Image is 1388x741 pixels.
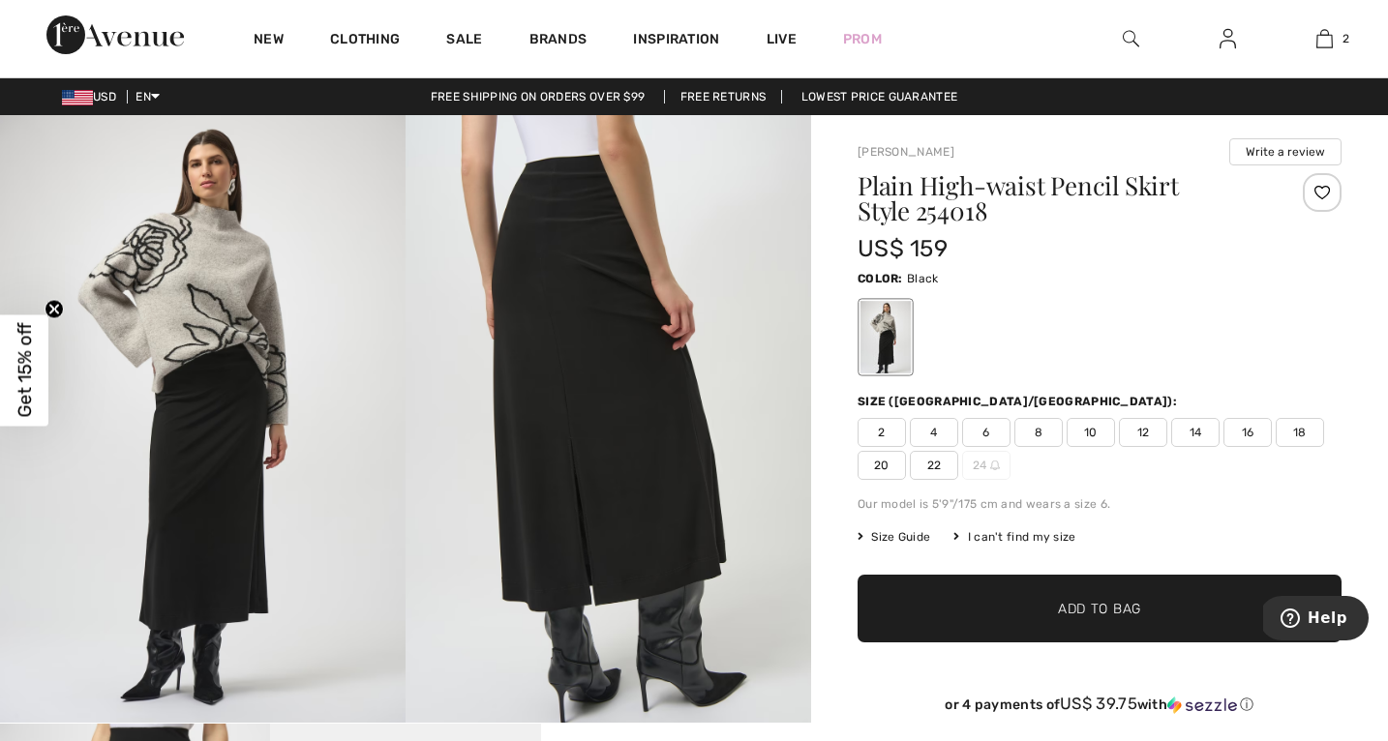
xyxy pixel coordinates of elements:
[1119,418,1167,447] span: 12
[860,301,911,373] div: Black
[858,235,948,262] span: US$ 159
[962,418,1011,447] span: 6
[953,528,1075,546] div: I can't find my size
[1229,138,1342,165] button: Write a review
[406,115,811,723] img: Plain High-Waist Pencil Skirt Style 254018. 2
[1316,27,1333,50] img: My Bag
[910,418,958,447] span: 4
[1277,27,1372,50] a: 2
[1014,418,1063,447] span: 8
[1167,697,1237,714] img: Sezzle
[858,272,903,285] span: Color:
[858,575,1342,642] button: Add to Bag
[14,323,36,418] span: Get 15% off
[858,173,1261,223] h1: Plain High-waist Pencil Skirt Style 254018
[1223,418,1272,447] span: 16
[1123,27,1139,50] img: search the website
[1276,418,1324,447] span: 18
[907,272,939,285] span: Black
[858,695,1342,714] div: or 4 payments of with
[136,90,160,104] span: EN
[843,29,882,49] a: Prom
[529,31,588,51] a: Brands
[858,495,1342,513] div: Our model is 5'9"/175 cm and wears a size 6.
[767,29,797,49] a: Live
[1058,599,1141,619] span: Add to Bag
[990,460,1000,470] img: ring-m.svg
[62,90,93,105] img: US Dollar
[786,90,974,104] a: Lowest Price Guarantee
[1204,27,1252,51] a: Sign In
[1067,418,1115,447] span: 10
[962,451,1011,480] span: 24
[858,695,1342,721] div: or 4 payments ofUS$ 39.75withSezzle Click to learn more about Sezzle
[254,31,284,51] a: New
[633,31,719,51] span: Inspiration
[858,145,954,159] a: [PERSON_NAME]
[446,31,482,51] a: Sale
[330,31,400,51] a: Clothing
[1060,694,1137,713] span: US$ 39.75
[1263,596,1369,644] iframe: Opens a widget where you can find more information
[910,451,958,480] span: 22
[664,90,783,104] a: Free Returns
[858,393,1181,410] div: Size ([GEOGRAPHIC_DATA]/[GEOGRAPHIC_DATA]):
[1343,30,1349,47] span: 2
[1220,27,1236,50] img: My Info
[1171,418,1220,447] span: 14
[46,15,184,54] img: 1ère Avenue
[858,418,906,447] span: 2
[858,528,930,546] span: Size Guide
[62,90,124,104] span: USD
[858,451,906,480] span: 20
[415,90,661,104] a: Free shipping on orders over $99
[45,300,64,319] button: Close teaser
